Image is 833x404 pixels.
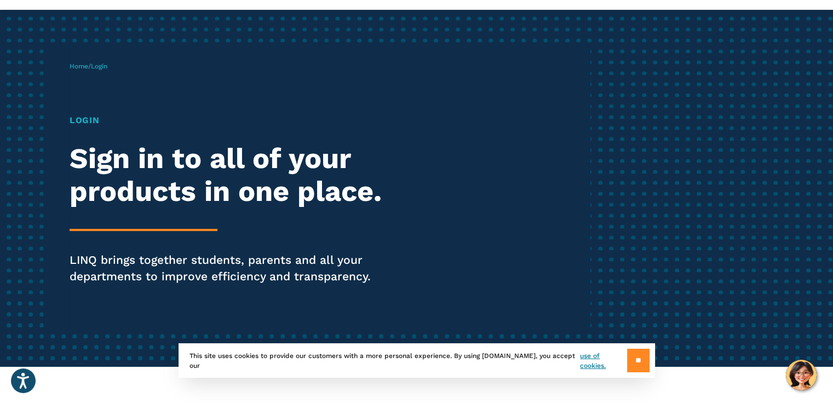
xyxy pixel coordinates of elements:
div: This site uses cookies to provide our customers with a more personal experience. By using [DOMAIN... [179,343,655,378]
span: Login [91,62,107,70]
button: Hello, have a question? Let’s chat. [786,360,817,390]
h1: Login [70,114,390,127]
h2: Sign in to all of your products in one place. [70,142,390,208]
span: / [70,62,107,70]
a: Home [70,62,88,70]
p: LINQ brings together students, parents and all your departments to improve efficiency and transpa... [70,252,390,285]
a: use of cookies. [580,351,627,371]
